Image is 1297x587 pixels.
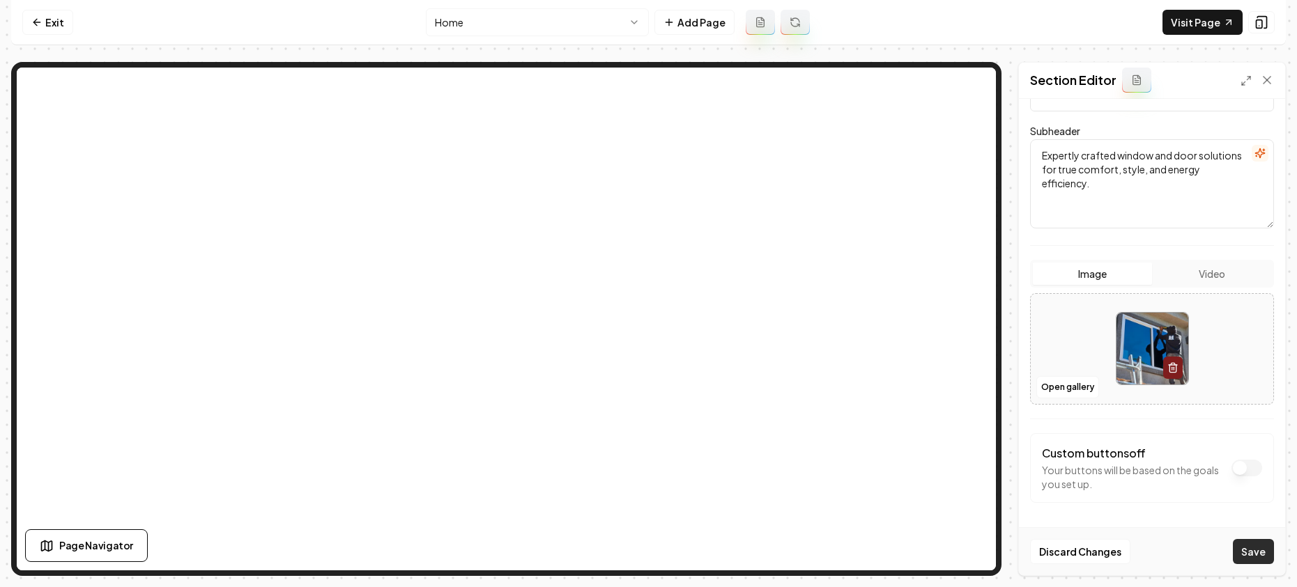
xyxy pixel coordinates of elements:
a: Exit [22,10,73,35]
button: Open gallery [1036,376,1099,398]
button: Page Navigator [25,529,148,562]
button: Discard Changes [1030,539,1130,564]
button: Regenerate page [781,10,810,35]
button: Add admin page prompt [746,10,775,35]
button: Image [1033,263,1152,285]
button: Save [1233,539,1274,564]
label: Custom buttons off [1042,446,1146,460]
button: Add admin section prompt [1122,68,1151,93]
label: Subheader [1030,125,1080,137]
button: Video [1152,263,1271,285]
img: image [1116,313,1188,384]
button: Add Page [654,10,735,35]
span: Page Navigator [59,538,133,553]
p: Your buttons will be based on the goals you set up. [1042,463,1225,491]
a: Visit Page [1162,10,1243,35]
h2: Section Editor [1030,70,1116,90]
